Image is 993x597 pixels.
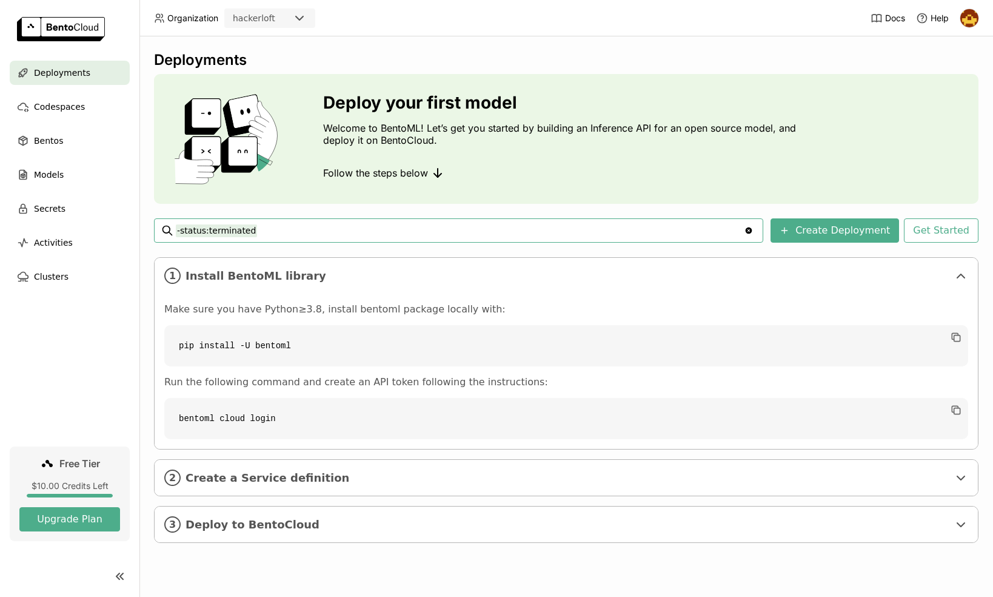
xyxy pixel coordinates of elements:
span: Models [34,167,64,182]
p: Make sure you have Python≥3.8, install bentoml package locally with: [164,303,968,315]
span: Install BentoML library [186,269,949,283]
button: Get Started [904,218,978,243]
input: Search [176,221,744,240]
span: Clusters [34,269,69,284]
img: cover onboarding [164,93,294,184]
a: Secrets [10,197,130,221]
p: Welcome to BentoML! Let’s get you started by building an Inference API for an open source model, ... [323,122,802,146]
div: Deployments [154,51,978,69]
div: 1Install BentoML library [155,258,978,294]
i: 3 [164,516,181,533]
span: Activities [34,235,73,250]
div: 2Create a Service definition [155,460,978,496]
button: Upgrade Plan [19,507,120,531]
div: Help [916,12,949,24]
a: Activities [10,231,130,255]
a: Codespaces [10,95,130,119]
span: Codespaces [34,99,85,114]
img: Anton P [960,9,978,27]
a: Models [10,163,130,187]
span: Help [931,13,949,24]
span: Follow the steps below [323,167,428,179]
code: pip install -U bentoml [164,325,968,366]
a: Bentos [10,129,130,153]
svg: Clear value [744,226,754,235]
i: 2 [164,470,181,486]
a: Docs [871,12,905,24]
span: Deploy to BentoCloud [186,518,949,531]
span: Bentos [34,133,63,148]
span: Deployments [34,66,90,80]
span: Secrets [34,201,65,216]
i: 1 [164,268,181,284]
span: Free Tier [59,457,100,470]
span: Create a Service definition [186,471,949,485]
img: logo [17,17,105,41]
div: 3Deploy to BentoCloud [155,507,978,542]
a: Deployments [10,61,130,85]
span: Docs [885,13,905,24]
code: bentoml cloud login [164,398,968,439]
a: Clusters [10,265,130,289]
h3: Deploy your first model [323,93,802,112]
div: $10.00 Credits Left [19,481,120,491]
p: Run the following command and create an API token following the instructions: [164,376,968,388]
div: hackerloft [233,12,275,24]
input: Selected hackerloft. [276,13,278,25]
a: Free Tier$10.00 Credits LeftUpgrade Plan [10,447,130,541]
span: Organization [167,13,218,24]
button: Create Deployment [771,218,899,243]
